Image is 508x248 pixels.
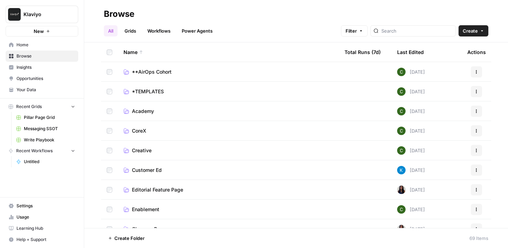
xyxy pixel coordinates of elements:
[16,214,75,220] span: Usage
[24,159,75,165] span: Untitled
[123,68,333,75] a: **AirOps Cohort
[397,146,425,155] div: [DATE]
[397,186,406,194] img: rox323kbkgutb4wcij4krxobkpon
[381,27,453,34] input: Search
[16,225,75,232] span: Learning Hub
[132,127,146,134] span: CoreX
[123,108,333,115] a: Academy
[120,25,140,36] a: Grids
[24,114,75,121] span: Pillar Page Grid
[24,137,75,143] span: Write Playbook
[123,167,333,174] a: Customer Ed
[397,87,406,96] img: 14qrvic887bnlg6dzgoj39zarp80
[178,25,217,36] a: Power Agents
[6,6,78,23] button: Workspace: Klaviyo
[123,186,333,193] a: Editorial Feature Page
[6,62,78,73] a: Insights
[469,235,488,242] div: 69 Items
[6,73,78,84] a: Opportunities
[397,205,425,214] div: [DATE]
[397,225,425,233] div: [DATE]
[345,42,381,62] div: Total Runs (7d)
[34,28,44,35] span: New
[16,87,75,93] span: Your Data
[341,25,368,36] button: Filter
[397,146,406,155] img: 14qrvic887bnlg6dzgoj39zarp80
[397,166,406,174] img: zdhmu8j9dpt46ofesn2i0ad6n35e
[16,203,75,209] span: Settings
[6,39,78,51] a: Home
[6,26,78,36] button: New
[16,103,42,110] span: Recent Grids
[459,25,488,36] button: Create
[397,107,406,115] img: 14qrvic887bnlg6dzgoj39zarp80
[6,223,78,234] a: Learning Hub
[346,27,357,34] span: Filter
[24,11,66,18] span: Klaviyo
[397,205,406,214] img: 14qrvic887bnlg6dzgoj39zarp80
[132,68,172,75] span: **AirOps Cohort
[132,88,164,95] span: *TEMPLATES
[123,226,333,233] a: Glossary Page
[132,108,154,115] span: Academy
[24,126,75,132] span: Messaging SSOT
[132,206,159,213] span: Enablement
[397,68,425,76] div: [DATE]
[8,8,21,21] img: Klaviyo Logo
[13,112,78,123] a: Pillar Page Grid
[397,225,406,233] img: rox323kbkgutb4wcij4krxobkpon
[16,53,75,59] span: Browse
[132,226,166,233] span: Glossary Page
[16,236,75,243] span: Help + Support
[463,27,478,34] span: Create
[397,42,424,62] div: Last Edited
[123,88,333,95] a: *TEMPLATES
[397,166,425,174] div: [DATE]
[6,146,78,156] button: Recent Workflows
[16,42,75,48] span: Home
[397,127,425,135] div: [DATE]
[6,101,78,112] button: Recent Grids
[132,186,183,193] span: Editorial Feature Page
[6,212,78,223] a: Usage
[6,84,78,95] a: Your Data
[143,25,175,36] a: Workflows
[13,134,78,146] a: Write Playbook
[16,75,75,82] span: Opportunities
[132,147,152,154] span: Creative
[6,234,78,245] button: Help + Support
[104,8,134,20] div: Browse
[123,42,333,62] div: Name
[397,107,425,115] div: [DATE]
[397,127,406,135] img: 14qrvic887bnlg6dzgoj39zarp80
[397,87,425,96] div: [DATE]
[467,42,486,62] div: Actions
[13,156,78,167] a: Untitled
[104,233,149,244] button: Create Folder
[6,51,78,62] a: Browse
[123,206,333,213] a: Enablement
[6,200,78,212] a: Settings
[13,123,78,134] a: Messaging SSOT
[123,147,333,154] a: Creative
[397,68,406,76] img: 14qrvic887bnlg6dzgoj39zarp80
[114,235,145,242] span: Create Folder
[132,167,162,174] span: Customer Ed
[16,64,75,71] span: Insights
[16,148,53,154] span: Recent Workflows
[397,186,425,194] div: [DATE]
[123,127,333,134] a: CoreX
[104,25,118,36] a: All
